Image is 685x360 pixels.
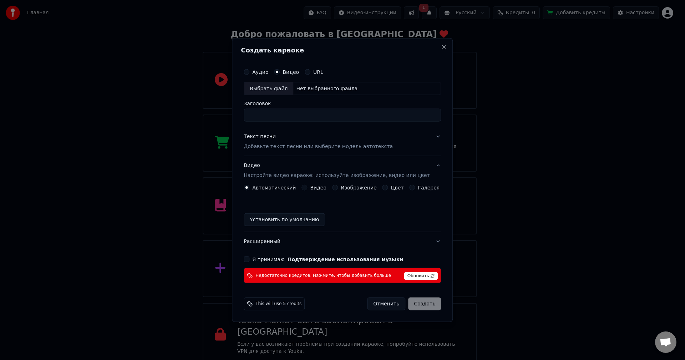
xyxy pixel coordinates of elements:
label: Видео [283,69,299,74]
div: Нет выбранного файла [293,85,360,92]
button: Установить по умолчанию [244,213,325,226]
label: Изображение [341,185,377,190]
label: Автоматический [252,185,296,190]
label: Галерея [418,185,440,190]
h2: Создать караоке [241,47,444,53]
label: Аудио [252,69,268,74]
div: ВидеоНастройте видео караоке: используйте изображение, видео или цвет [244,185,441,232]
label: URL [313,69,323,74]
button: Я принимаю [288,257,403,262]
p: Настройте видео караоке: используйте изображение, видео или цвет [244,172,430,179]
button: Отменить [367,298,405,310]
label: Я принимаю [252,257,403,262]
button: Текст песниДобавьте текст песни или выберите модель автотекста [244,127,441,156]
label: Цвет [391,185,404,190]
span: Недостаточно кредитов. Нажмите, чтобы добавить больше [255,273,391,278]
p: Добавьте текст песни или выберите модель автотекста [244,143,393,150]
label: Заголовок [244,101,441,106]
div: Видео [244,162,430,179]
span: Обновить [404,272,438,280]
label: Видео [310,185,326,190]
button: ВидеоНастройте видео караоке: используйте изображение, видео или цвет [244,156,441,185]
div: Выбрать файл [244,82,293,95]
button: Расширенный [244,232,441,251]
span: This will use 5 credits [255,301,301,307]
div: Текст песни [244,133,276,140]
